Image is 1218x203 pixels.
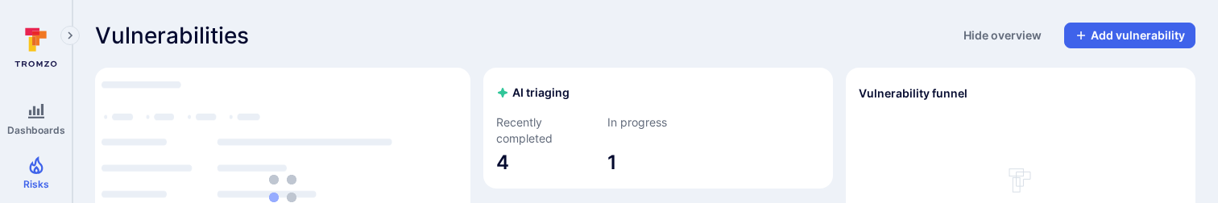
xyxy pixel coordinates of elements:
[64,29,76,43] i: Expand navigation menu
[7,124,65,136] span: Dashboards
[496,114,598,147] span: Recently completed
[269,175,296,202] img: Loading...
[859,85,967,101] h2: Vulnerability funnel
[60,26,80,45] button: Expand navigation menu
[95,23,249,48] span: Vulnerabilities
[496,150,598,176] span: 4
[23,178,49,190] span: Risks
[496,85,570,101] h2: AI triaging
[954,23,1051,48] button: Hide overview
[607,150,709,176] span: 1
[607,114,709,130] span: In progress
[1064,23,1195,48] button: Add vulnerability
